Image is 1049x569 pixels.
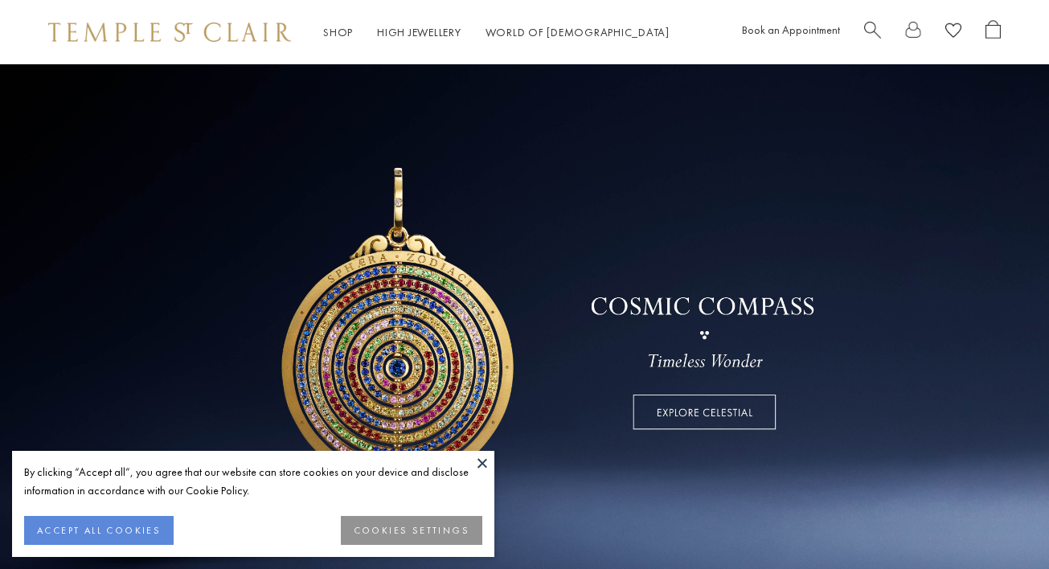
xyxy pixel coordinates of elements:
[486,25,670,39] a: World of [DEMOGRAPHIC_DATA]World of [DEMOGRAPHIC_DATA]
[985,20,1001,45] a: Open Shopping Bag
[377,25,461,39] a: High JewelleryHigh Jewellery
[48,23,291,42] img: Temple St. Clair
[323,25,353,39] a: ShopShop
[24,516,174,545] button: ACCEPT ALL COOKIES
[323,23,670,43] nav: Main navigation
[742,23,840,37] a: Book an Appointment
[864,20,881,45] a: Search
[24,463,482,500] div: By clicking “Accept all”, you agree that our website can store cookies on your device and disclos...
[945,20,961,45] a: View Wishlist
[341,516,482,545] button: COOKIES SETTINGS
[969,493,1033,553] iframe: Gorgias live chat messenger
